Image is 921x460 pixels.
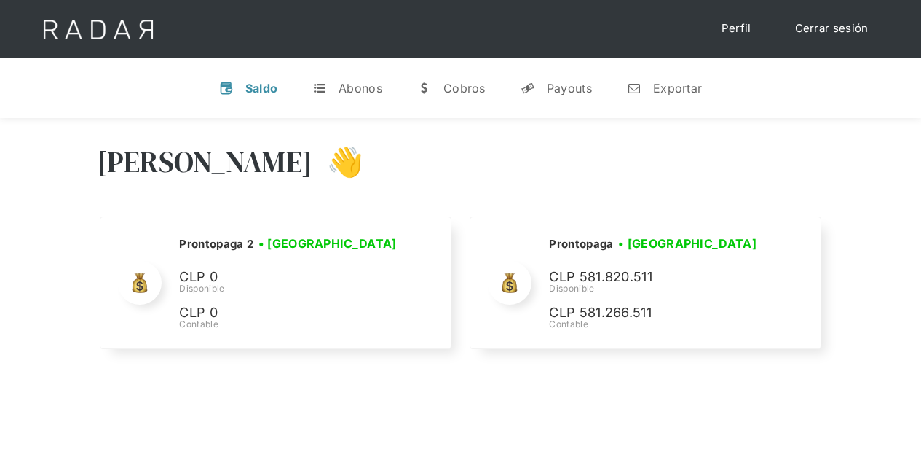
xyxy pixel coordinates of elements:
[627,81,641,95] div: n
[179,318,401,331] div: Contable
[312,81,327,95] div: t
[179,267,398,288] p: CLP 0
[549,303,767,324] p: CLP 581.266.511
[707,15,766,43] a: Perfil
[549,282,767,295] div: Disponible
[547,81,592,95] div: Payouts
[417,81,432,95] div: w
[521,81,535,95] div: y
[339,81,382,95] div: Abonos
[258,235,397,252] h3: • [GEOGRAPHIC_DATA]
[312,144,363,180] h3: 👋
[549,318,767,331] div: Contable
[245,81,278,95] div: Saldo
[219,81,234,95] div: v
[549,267,767,288] p: CLP 581.820.511
[780,15,883,43] a: Cerrar sesión
[179,303,398,324] p: CLP 0
[179,237,253,252] h2: Prontopaga 2
[97,144,313,180] h3: [PERSON_NAME]
[179,282,401,295] div: Disponible
[549,237,613,252] h2: Prontopaga
[653,81,702,95] div: Exportar
[618,235,756,252] h3: • [GEOGRAPHIC_DATA]
[443,81,486,95] div: Cobros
